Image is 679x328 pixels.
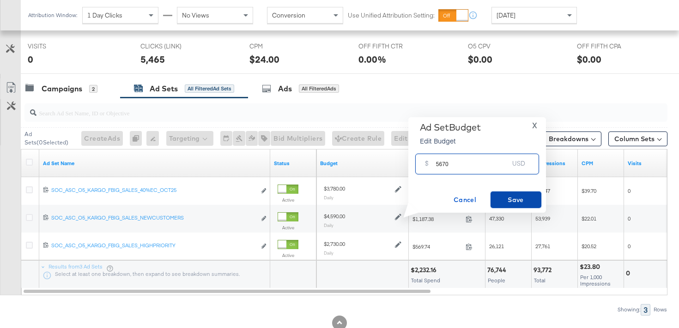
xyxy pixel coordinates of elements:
span: 53,939 [535,215,550,222]
span: 26,121 [489,243,504,250]
span: Conversion [272,11,305,19]
span: X [532,119,537,132]
div: 76,744 [487,266,509,274]
div: Ad Set Budget [420,122,481,133]
span: $22.01 [582,215,596,222]
div: 2 [89,85,97,93]
span: Save [494,194,538,206]
button: X [528,122,541,129]
span: 0 [628,187,630,194]
span: O5 CPV [468,42,537,51]
div: Rows [653,306,667,313]
div: 0.00% [358,53,386,66]
label: Use Unified Attribution Setting: [348,11,435,20]
span: 27,761 [535,243,550,250]
a: The number of times your ad was served. On mobile apps an ad is counted as served the first time ... [535,160,574,167]
div: $23.80 [580,262,603,271]
div: Ads [278,83,292,94]
button: Breakdowns [543,131,601,146]
span: CPM [249,42,319,51]
input: Enter your budget [436,150,509,170]
span: 0 [628,243,630,250]
div: $2,232.16 [411,266,439,274]
label: Active [278,225,298,231]
a: The average cost you've paid to have 1,000 impressions of your ad. [582,160,620,167]
span: [DATE] [497,11,515,19]
div: $24.00 [249,53,279,66]
span: Cancel [443,194,487,206]
div: $ [421,157,432,174]
div: USD [509,157,529,174]
button: Column Sets [608,131,667,146]
input: Search Ad Set Name, ID or Objective [36,100,610,118]
div: 0 [626,269,633,278]
span: $569.74 [412,243,462,250]
span: People [488,277,505,284]
span: VISITS [28,42,97,51]
span: Total [534,277,546,284]
div: All Filtered Ads [299,84,339,93]
span: CLICKS (LINK) [140,42,210,51]
sub: Daily [324,222,333,228]
span: 47,330 [489,215,504,222]
div: SOC_ASC_O5_KARGO_FBIG_SALES_NEWCUSTOMERS [51,214,256,221]
div: $3,780.00 [324,185,345,192]
div: SOC_ASC_O5_KARGO_FBIG_SALES_40%EC_OCT25 [51,186,256,194]
span: OFF FIFTH CPA [577,42,646,51]
div: All Filtered Ad Sets [185,84,234,93]
span: $39.70 [582,187,596,194]
span: OFF FIFTH CTR [358,42,428,51]
div: $0.00 [577,53,601,66]
div: Ad Sets [150,83,178,94]
a: Your Ad Set name. [43,160,267,167]
div: 0 [28,53,33,66]
p: Edit Budget [420,136,481,145]
a: Shows the current budget of Ad Set. [320,160,405,167]
div: Ad Sets ( 0 Selected) [24,130,74,147]
button: Save [491,191,541,208]
div: Campaigns [42,83,82,94]
div: $4,590.00 [324,213,345,220]
span: $20.52 [582,243,596,250]
sub: Daily [324,250,333,256]
span: Total Spend [411,277,440,284]
div: 93,772 [533,266,554,274]
div: Showing: [617,306,641,313]
div: 3 [641,304,650,316]
span: No Views [182,11,209,19]
span: $1,187.38 [412,215,462,222]
button: Cancel [440,191,491,208]
a: Shows the current state of your Ad Set. [274,160,313,167]
span: Per 1,000 Impressions [580,274,611,287]
div: SOC_ASC_O5_KARGO_FBIG_SALES_HIGHPRIORITY [51,242,256,249]
a: SOC_ASC_O5_KARGO_FBIG_SALES_40%EC_OCT25 [51,186,256,196]
a: SOC_ASC_O5_KARGO_FBIG_SALES_HIGHPRIORITY [51,242,256,251]
div: 0 [130,131,146,146]
label: Active [278,197,298,203]
span: 0 [628,215,630,222]
a: SOC_ASC_O5_KARGO_FBIG_SALES_NEWCUSTOMERS [51,214,256,224]
div: $0.00 [468,53,492,66]
div: $2,730.00 [324,240,345,248]
sub: Daily [324,195,333,200]
label: Active [278,252,298,258]
span: 1 Day Clicks [87,11,122,19]
div: 5,465 [140,53,165,66]
div: Attribution Window: [28,12,78,18]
